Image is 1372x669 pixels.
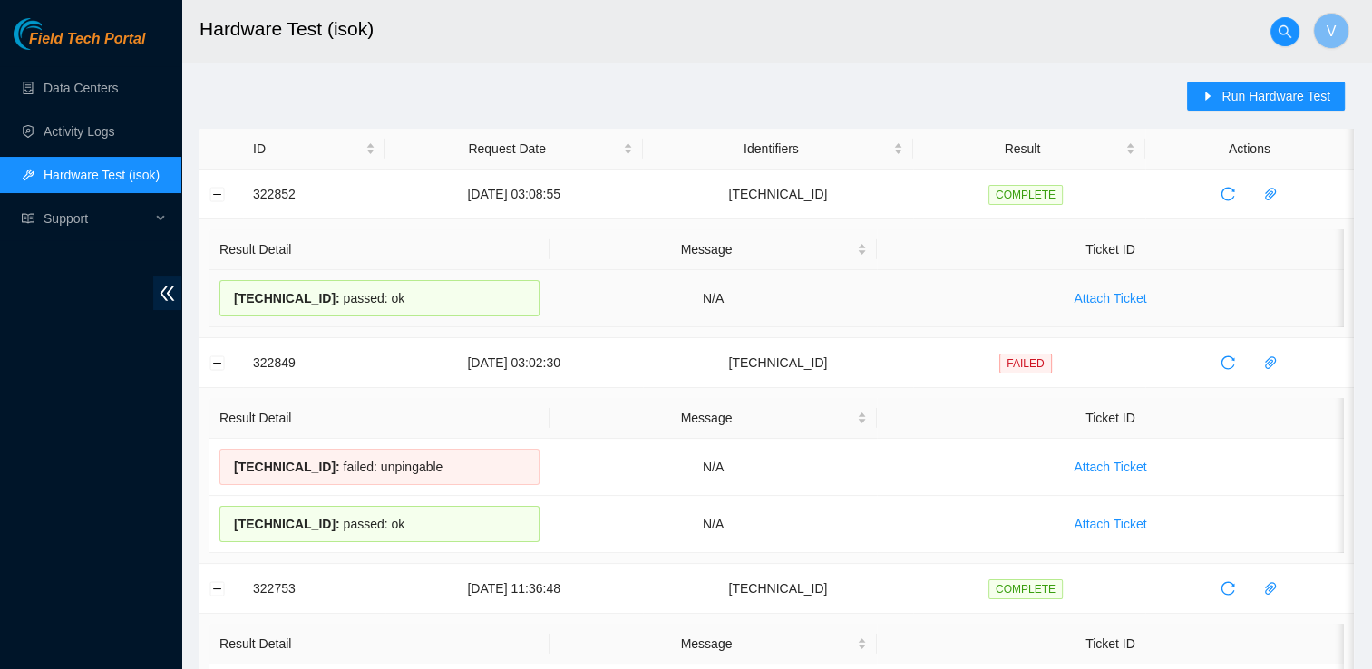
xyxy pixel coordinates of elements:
[1327,20,1337,43] span: V
[1059,452,1161,481] button: Attach Ticket
[22,212,34,225] span: read
[1074,514,1146,534] span: Attach Ticket
[385,170,643,219] td: [DATE] 03:08:55
[1213,179,1242,208] button: reload
[210,355,225,370] button: Collapse row
[1213,574,1242,603] button: reload
[1256,574,1285,603] button: paper-clip
[1270,17,1299,46] button: search
[550,496,876,553] td: N/A
[1145,129,1354,170] th: Actions
[234,517,340,531] span: [TECHNICAL_ID] :
[1214,187,1241,201] span: reload
[29,31,145,48] span: Field Tech Portal
[219,449,540,485] div: failed: unpingable
[1059,284,1161,313] button: Attach Ticket
[1074,288,1146,308] span: Attach Ticket
[550,270,876,327] td: N/A
[44,81,118,95] a: Data Centers
[209,398,550,439] th: Result Detail
[1074,457,1146,477] span: Attach Ticket
[385,338,643,388] td: [DATE] 03:02:30
[219,280,540,316] div: passed: ok
[209,624,550,664] th: Result Detail
[1256,179,1285,208] button: paper-clip
[219,506,540,542] div: passed: ok
[643,564,914,614] td: [TECHNICAL_ID]
[234,291,340,305] span: [TECHNICAL_ID] :
[1187,82,1345,111] button: caret-rightRun Hardware Test
[385,564,643,614] td: [DATE] 11:36:48
[1213,348,1242,377] button: reload
[1257,187,1284,201] span: paper-clip
[1313,13,1349,49] button: V
[210,581,225,596] button: Collapse row
[643,170,914,219] td: [TECHNICAL_ID]
[643,338,914,388] td: [TECHNICAL_ID]
[243,564,385,614] td: 322753
[1221,86,1330,106] span: Run Hardware Test
[1271,24,1299,39] span: search
[234,460,340,474] span: [TECHNICAL_ID] :
[999,354,1051,373] span: FAILED
[1214,355,1241,370] span: reload
[153,276,181,310] span: double-left
[243,170,385,219] td: 322852
[1257,581,1284,596] span: paper-clip
[1214,581,1241,596] span: reload
[988,579,1063,599] span: COMPLETE
[1257,355,1284,370] span: paper-clip
[44,200,151,237] span: Support
[550,439,876,496] td: N/A
[1059,509,1161,538] button: Attach Ticket
[1256,348,1285,377] button: paper-clip
[44,168,160,182] a: Hardware Test (isok)
[877,398,1344,439] th: Ticket ID
[44,124,115,139] a: Activity Logs
[988,185,1063,205] span: COMPLETE
[1202,90,1214,104] span: caret-right
[243,338,385,388] td: 322849
[14,18,92,50] img: Akamai Technologies
[209,229,550,270] th: Result Detail
[14,33,145,56] a: Akamai TechnologiesField Tech Portal
[210,187,225,201] button: Collapse row
[877,229,1344,270] th: Ticket ID
[877,624,1344,664] th: Ticket ID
